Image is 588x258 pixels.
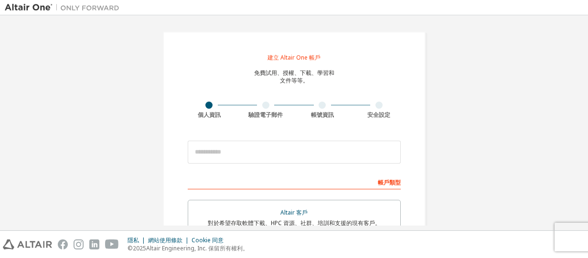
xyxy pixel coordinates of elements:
[254,69,334,77] font: 免費試用、授權、下載、學習和
[311,111,334,119] font: 帳號資訊
[89,239,99,249] img: linkedin.svg
[248,111,283,119] font: 驗證電子郵件
[198,111,221,119] font: 個人資訊
[280,76,309,84] font: 文件等等。
[3,239,52,249] img: altair_logo.svg
[128,236,139,244] font: 隱私
[128,244,133,252] font: ©
[5,3,124,12] img: 牽牛星一號
[280,208,308,217] font: Altair 客戶
[58,239,68,249] img: facebook.svg
[367,111,390,119] font: 安全設定
[148,236,182,244] font: 網站使用條款
[133,244,146,252] font: 2025
[267,53,321,62] font: 建立 Altair One 帳戶
[208,219,381,227] font: 對於希望存取軟體下載、HPC 資源、社群、培訓和支援的現有客戶。
[146,244,248,252] font: Altair Engineering, Inc. 保留所有權利。
[74,239,84,249] img: instagram.svg
[105,239,119,249] img: youtube.svg
[192,236,224,244] font: Cookie 同意
[378,178,401,186] font: 帳戶類型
